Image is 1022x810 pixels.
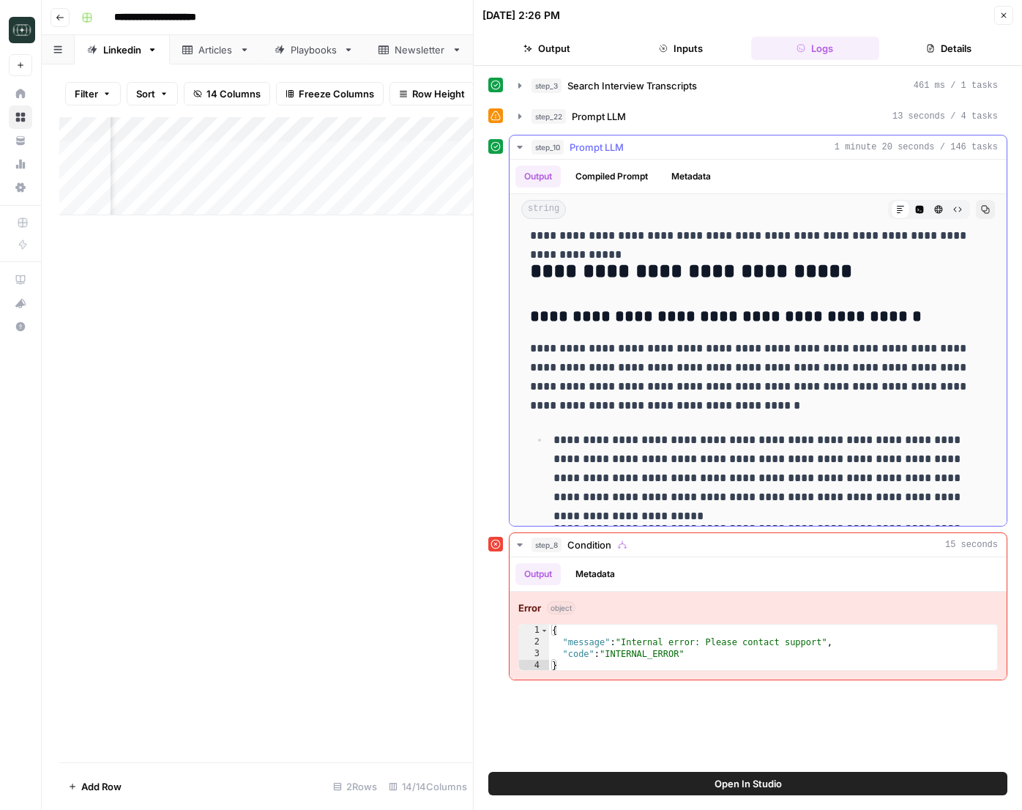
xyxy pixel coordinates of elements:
button: Add Row [59,775,130,798]
a: Browse [9,105,32,129]
div: 2 Rows [327,775,383,798]
a: Playbooks [262,35,366,64]
button: 461 ms / 1 tasks [510,74,1007,97]
span: string [521,200,566,219]
button: Help + Support [9,315,32,338]
span: step_10 [531,140,564,155]
button: Metadata [663,166,720,187]
span: 461 ms / 1 tasks [914,79,998,92]
button: 13 seconds / 4 tasks [510,105,1007,128]
div: 14/14 Columns [383,775,473,798]
a: Usage [9,152,32,176]
span: Search Interview Transcripts [567,78,697,93]
button: Filter [65,82,121,105]
span: step_8 [531,538,562,552]
span: object [547,601,575,614]
a: Newsletter [366,35,474,64]
button: 14 Columns [184,82,270,105]
div: 3 [519,648,549,660]
span: 1 minute 20 seconds / 146 tasks [835,141,998,154]
span: 14 Columns [206,86,261,101]
strong: Error [518,601,541,615]
button: Open In Studio [488,772,1007,795]
div: Playbooks [291,42,337,57]
button: What's new? [9,291,32,315]
span: Row Height [412,86,465,101]
div: 4 [519,660,549,672]
a: Settings [9,176,32,199]
button: 15 seconds [510,533,1007,557]
span: Toggle code folding, rows 1 through 4 [540,625,548,636]
span: Open In Studio [715,776,782,791]
button: Sort [127,82,178,105]
button: 1 minute 20 seconds / 146 tasks [510,135,1007,159]
span: Freeze Columns [299,86,374,101]
span: 15 seconds [945,538,998,551]
span: step_22 [531,109,566,124]
button: Compiled Prompt [567,166,657,187]
div: 1 minute 20 seconds / 146 tasks [510,160,1007,526]
img: Catalyst Logo [9,17,35,43]
span: Condition [567,538,611,552]
div: Newsletter [395,42,446,57]
button: Inputs [616,37,745,60]
a: Home [9,82,32,105]
div: 1 [519,625,549,636]
div: 2 [519,636,549,648]
div: Articles [198,42,234,57]
button: Row Height [389,82,474,105]
a: Articles [170,35,262,64]
span: Filter [75,86,98,101]
div: 15 seconds [510,557,1007,680]
span: Add Row [81,779,122,794]
span: step_3 [531,78,562,93]
a: Your Data [9,129,32,152]
span: Sort [136,86,155,101]
a: AirOps Academy [9,268,32,291]
button: Output [515,166,561,187]
button: Logs [751,37,879,60]
button: Output [515,563,561,585]
div: What's new? [10,292,31,314]
div: [DATE] 2:26 PM [482,8,560,23]
span: 13 seconds / 4 tasks [892,110,998,123]
div: Linkedin [103,42,141,57]
button: Output [482,37,611,60]
span: Prompt LLM [570,140,624,155]
button: Details [885,37,1013,60]
button: Freeze Columns [276,82,384,105]
button: Workspace: Catalyst [9,12,32,48]
a: Linkedin [75,35,170,64]
button: Metadata [567,563,624,585]
span: Prompt LLM [572,109,626,124]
